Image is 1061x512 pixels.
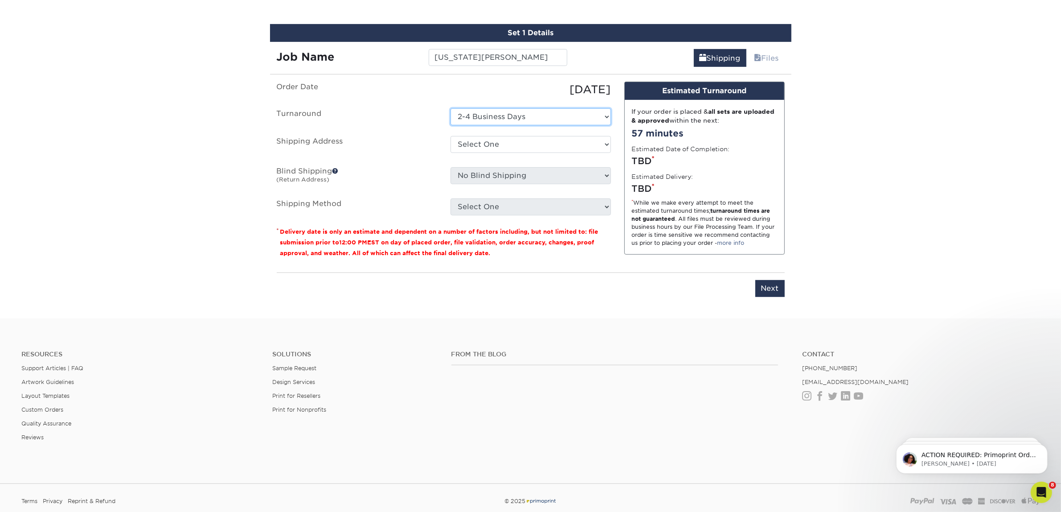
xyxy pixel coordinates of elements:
[625,82,784,100] div: Estimated Turnaround
[270,136,444,157] label: Shipping Address
[632,172,693,181] label: Estimated Delivery:
[755,280,785,297] input: Next
[525,498,557,504] img: Primoprint
[270,82,444,98] label: Order Date
[429,49,567,66] input: Enter a job name
[68,495,115,508] a: Reprint & Refund
[1049,482,1056,489] span: 8
[272,365,316,372] a: Sample Request
[632,199,777,247] div: While we make every attempt to meet the estimated turnaround times; . All files must be reviewed ...
[39,34,154,42] p: Message from Avery, sent 1d ago
[802,351,1040,358] a: Contact
[21,495,37,508] a: Terms
[359,495,703,508] div: © 2025
[21,434,44,441] a: Reviews
[632,145,730,153] label: Estimated Date of Completion:
[754,54,762,62] span: files
[802,365,857,372] a: [PHONE_NUMBER]
[272,379,315,385] a: Design Services
[632,182,777,195] div: TBD
[39,26,153,273] span: ACTION REQUIRED: Primoprint Order 25924-105195-36452-10 Good morning, Thank you for placing your ...
[277,50,335,63] strong: Job Name
[21,392,70,399] a: Layout Templates
[632,107,777,125] div: If your order is placed & within the next:
[21,406,63,413] a: Custom Orders
[340,239,368,246] span: 12:00 PM
[272,392,320,399] a: Print for Resellers
[21,365,83,372] a: Support Articles | FAQ
[21,351,259,358] h4: Resources
[277,176,330,183] small: (Return Address)
[270,167,444,188] label: Blind Shipping
[43,495,62,508] a: Privacy
[21,379,74,385] a: Artwork Guidelines
[694,49,746,67] a: Shipping
[1031,482,1052,503] iframe: Intercom live chat
[270,108,444,125] label: Turnaround
[270,24,791,42] div: Set 1 Details
[700,54,707,62] span: shipping
[280,228,598,256] small: Delivery date is only an estimate and dependent on a number of factors including, but not limited...
[883,425,1061,488] iframe: Intercom notifications message
[717,239,745,246] a: more info
[21,420,71,427] a: Quality Assurance
[632,127,777,140] div: 57 minutes
[451,351,778,358] h4: From the Blog
[802,379,909,385] a: [EMAIL_ADDRESS][DOMAIN_NAME]
[444,82,618,98] div: [DATE]
[272,351,438,358] h4: Solutions
[270,198,444,215] label: Shipping Method
[632,154,777,168] div: TBD
[749,49,785,67] a: Files
[272,406,326,413] a: Print for Nonprofits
